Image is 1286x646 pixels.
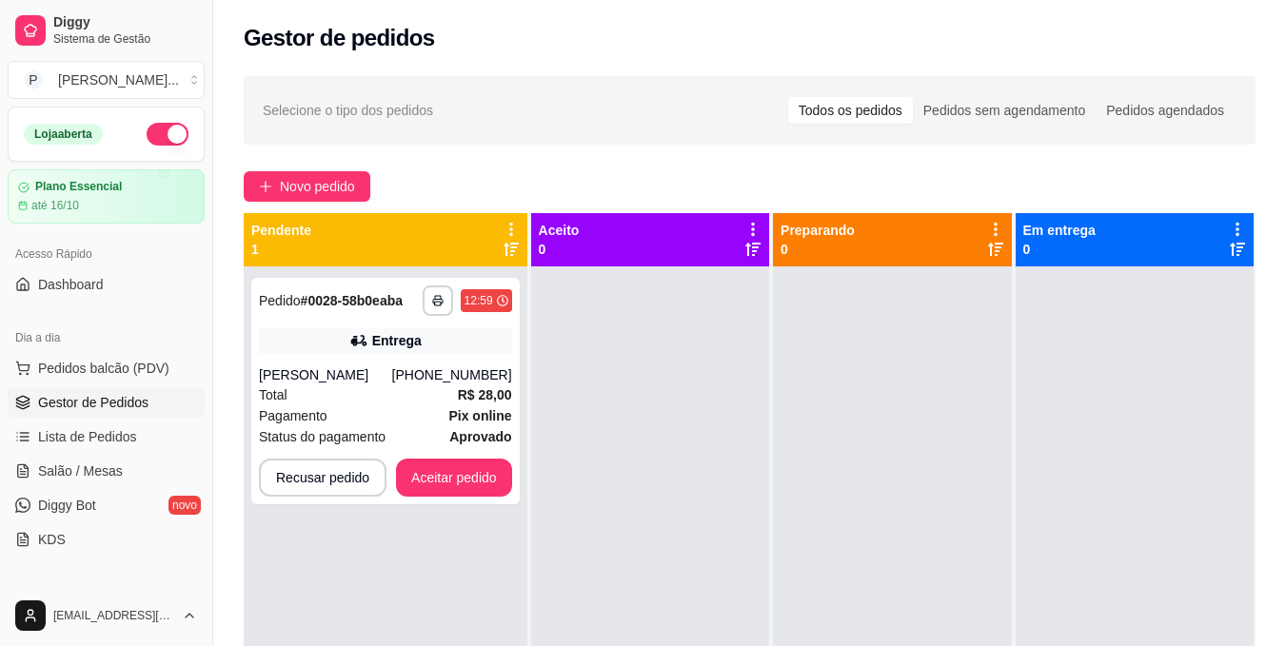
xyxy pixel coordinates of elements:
span: Dashboard [38,275,104,294]
p: Preparando [781,221,855,240]
div: [PERSON_NAME] [259,365,392,384]
span: Selecione o tipo dos pedidos [263,100,433,121]
div: Dia a dia [8,323,205,353]
article: até 16/10 [31,198,79,213]
span: KDS [38,530,66,549]
span: Lista de Pedidos [38,427,137,446]
span: Diggy [53,14,197,31]
span: [EMAIL_ADDRESS][DOMAIN_NAME] [53,608,174,623]
a: Diggy Botnovo [8,490,205,520]
article: Plano Essencial [35,180,122,194]
span: Status do pagamento [259,426,386,447]
strong: R$ 28,00 [458,387,512,402]
button: Select a team [8,61,205,99]
div: [PHONE_NUMBER] [392,365,512,384]
button: [EMAIL_ADDRESS][DOMAIN_NAME] [8,593,205,638]
div: Entrega [372,331,422,350]
span: Pagamento [259,405,327,426]
div: Pedidos agendados [1096,97,1235,124]
p: Em entrega [1023,221,1096,240]
span: plus [259,180,272,193]
a: DiggySistema de Gestão [8,8,205,53]
span: Pedido [259,293,301,308]
p: 0 [1023,240,1096,259]
a: KDS [8,524,205,555]
div: Loja aberta [24,124,103,145]
div: 12:59 [465,293,493,308]
button: Aceitar pedido [396,459,512,497]
p: 0 [781,240,855,259]
a: Dashboard [8,269,205,300]
div: Acesso Rápido [8,239,205,269]
span: Gestor de Pedidos [38,393,148,412]
span: Sistema de Gestão [53,31,197,47]
strong: aprovado [449,429,511,444]
p: 1 [251,240,311,259]
button: Alterar Status [147,123,188,146]
span: Diggy Bot [38,496,96,515]
a: Plano Essencialaté 16/10 [8,169,205,224]
p: Aceito [539,221,580,240]
div: Catálogo [8,577,205,608]
span: Salão / Mesas [38,461,123,480]
strong: Pix online [448,408,511,423]
a: Lista de Pedidos [8,421,205,452]
p: 0 [539,240,580,259]
p: Pendente [251,221,311,240]
div: Todos os pedidos [788,97,913,124]
button: Pedidos balcão (PDV) [8,353,205,383]
button: Recusar pedido [259,459,386,497]
a: Gestor de Pedidos [8,387,205,418]
span: Total [259,384,287,405]
button: Novo pedido [244,171,370,202]
strong: # 0028-58b0eaba [301,293,403,308]
span: Pedidos balcão (PDV) [38,359,169,378]
div: [PERSON_NAME] ... [58,70,179,89]
span: P [24,70,43,89]
span: Novo pedido [280,176,355,197]
div: Pedidos sem agendamento [913,97,1096,124]
a: Salão / Mesas [8,456,205,486]
h2: Gestor de pedidos [244,23,435,53]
